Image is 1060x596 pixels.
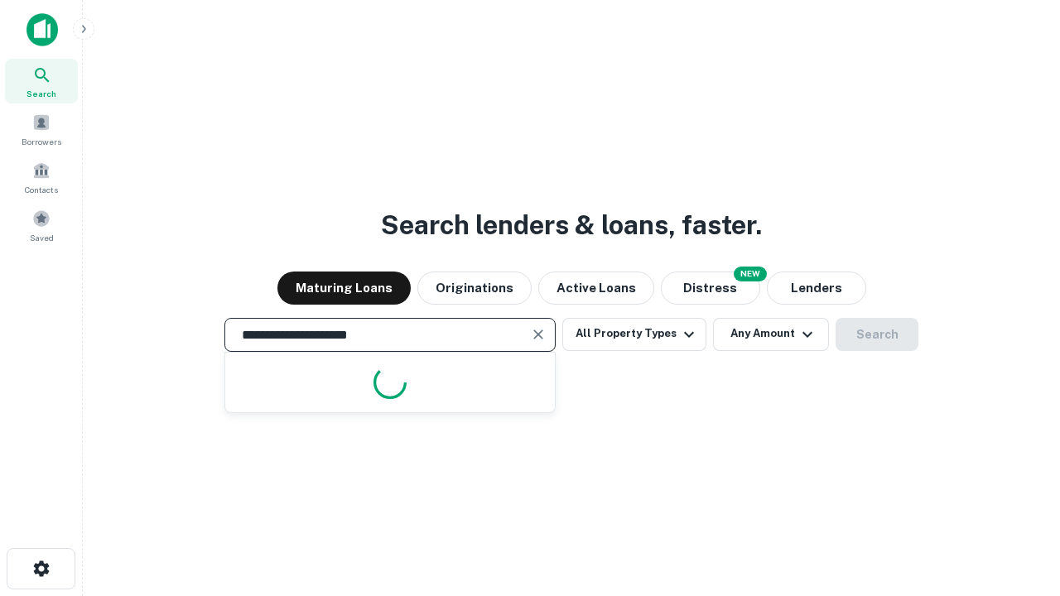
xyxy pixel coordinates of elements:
a: Contacts [5,155,78,199]
button: Any Amount [713,318,829,351]
h3: Search lenders & loans, faster. [381,205,762,245]
span: Saved [30,231,54,244]
a: Saved [5,203,78,248]
span: Search [26,87,56,100]
button: Maturing Loans [277,272,411,305]
button: Active Loans [538,272,654,305]
a: Borrowers [5,107,78,151]
button: Lenders [767,272,866,305]
span: Borrowers [22,135,61,148]
span: Contacts [25,183,58,196]
a: Search [5,59,78,103]
button: Clear [527,323,550,346]
button: All Property Types [562,318,706,351]
button: Search distressed loans with lien and other non-mortgage details. [661,272,760,305]
button: Originations [417,272,532,305]
iframe: Chat Widget [977,464,1060,543]
div: NEW [734,267,767,281]
img: capitalize-icon.png [26,13,58,46]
